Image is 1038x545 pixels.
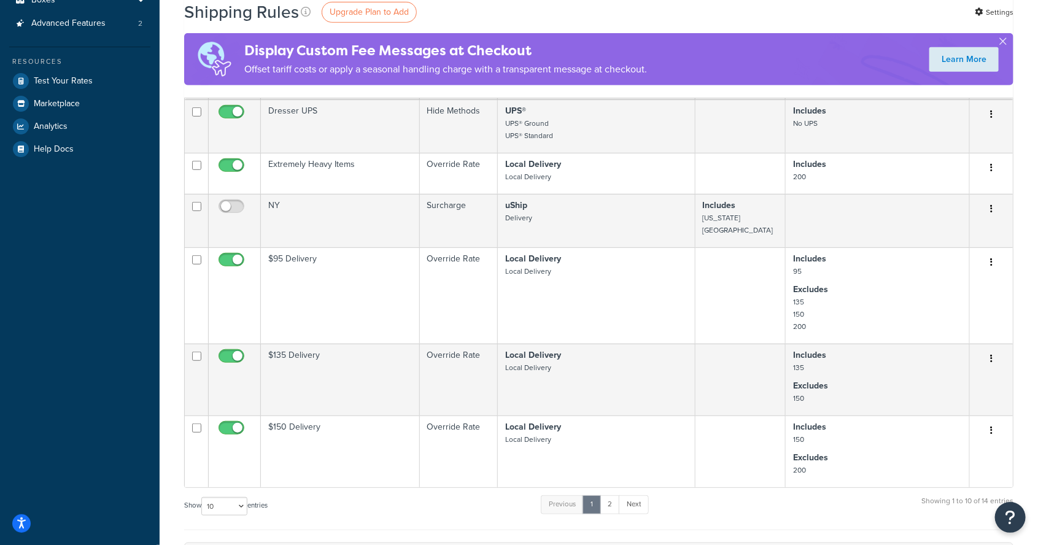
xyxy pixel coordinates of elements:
small: 135 150 200 [793,296,806,332]
strong: Local Delivery [505,158,561,171]
small: Local Delivery [505,171,551,182]
td: NY [261,194,420,247]
td: $150 Delivery [261,416,420,487]
small: 150 [793,434,804,445]
span: Upgrade Plan to Add [330,6,409,18]
a: Test Your Rates [9,70,150,92]
a: Marketplace [9,93,150,115]
small: No UPS [793,118,818,129]
a: Advanced Features 2 [9,12,150,35]
span: Analytics [34,122,68,132]
small: Delivery [505,212,532,223]
span: Marketplace [34,99,80,109]
strong: Excludes [793,283,828,296]
a: Upgrade Plan to Add [322,2,417,23]
a: Previous [541,495,584,514]
a: Help Docs [9,138,150,160]
div: Resources [9,56,150,67]
td: $95 Delivery [261,247,420,344]
select: Showentries [201,497,247,516]
small: UPS® Ground UPS® Standard [505,118,553,141]
strong: UPS® [505,104,526,117]
strong: Local Delivery [505,420,561,433]
small: Local Delivery [505,362,551,373]
a: Next [619,495,649,514]
a: 1 [583,495,601,514]
td: Extremely Heavy Items [261,153,420,194]
label: Show entries [184,497,268,516]
strong: Includes [793,420,826,433]
a: Settings [975,4,1013,21]
td: Override Rate [420,247,498,344]
strong: Excludes [793,451,828,464]
span: Test Your Rates [34,76,93,87]
strong: Local Delivery [505,252,561,265]
p: Offset tariff costs or apply a seasonal handling charge with a transparent message at checkout. [244,61,647,78]
small: 95 [793,266,802,277]
td: $135 Delivery [261,344,420,416]
span: 2 [138,18,142,29]
a: Learn More [929,47,999,72]
strong: Includes [793,104,826,117]
span: Help Docs [34,144,74,155]
small: Local Delivery [505,434,551,445]
strong: Includes [793,158,826,171]
small: 200 [793,465,806,476]
button: Open Resource Center [995,502,1026,533]
div: Showing 1 to 10 of 14 entries [921,494,1013,520]
strong: Includes [793,252,826,265]
a: Analytics [9,115,150,137]
td: Override Rate [420,344,498,416]
strong: uShip [505,199,527,212]
strong: Excludes [793,379,828,392]
small: 150 [793,393,804,404]
img: duties-banner-06bc72dcb5fe05cb3f9472aba00be2ae8eb53ab6f0d8bb03d382ba314ac3c341.png [184,33,244,85]
td: Override Rate [420,416,498,487]
h4: Display Custom Fee Messages at Checkout [244,41,647,61]
td: Surcharge [420,194,498,247]
td: Dresser UPS [261,99,420,153]
td: Hide Methods [420,99,498,153]
a: 2 [600,495,620,514]
strong: Includes [793,349,826,361]
strong: Includes [703,199,736,212]
small: Local Delivery [505,266,551,277]
small: 200 [793,171,806,182]
td: Override Rate [420,153,498,194]
small: [US_STATE][GEOGRAPHIC_DATA] [703,212,773,236]
span: Advanced Features [31,18,106,29]
strong: Local Delivery [505,349,561,361]
li: Advanced Features [9,12,150,35]
small: 135 [793,362,804,373]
